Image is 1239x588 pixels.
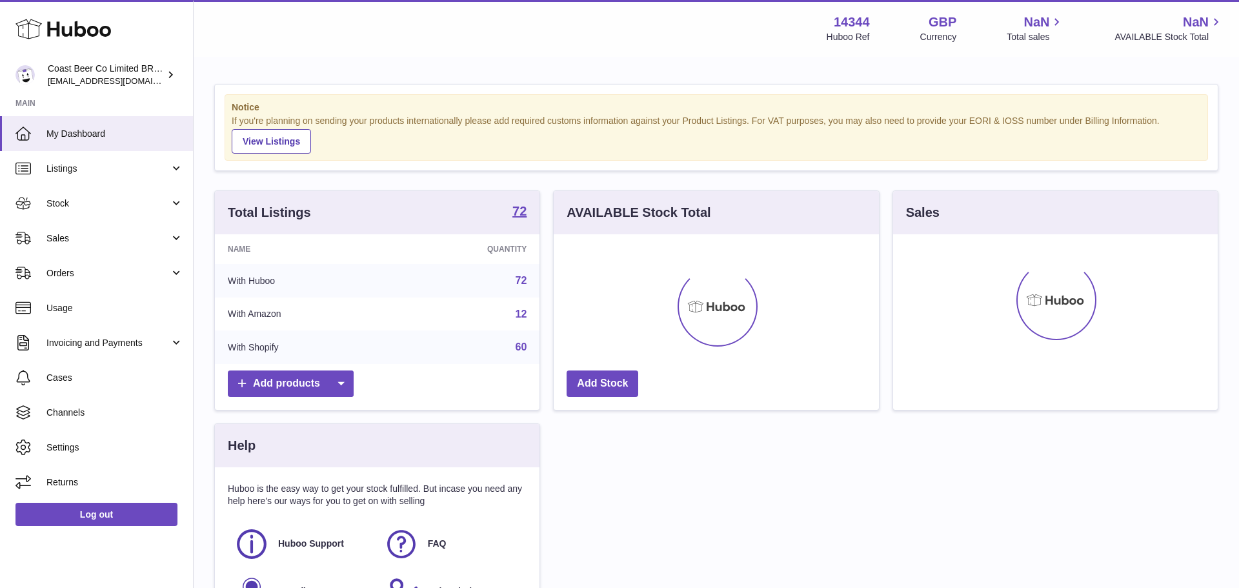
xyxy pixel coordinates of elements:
span: Settings [46,441,183,454]
th: Name [215,234,392,264]
a: View Listings [232,129,311,154]
a: 72 [512,205,527,220]
td: With Amazon [215,298,392,331]
h3: Total Listings [228,204,311,221]
span: [EMAIL_ADDRESS][DOMAIN_NAME] [48,76,190,86]
strong: 72 [512,205,527,218]
th: Quantity [392,234,539,264]
td: With Huboo [215,264,392,298]
a: Log out [15,503,177,526]
td: With Shopify [215,330,392,364]
span: Huboo Support [278,538,344,550]
a: Huboo Support [234,527,371,562]
span: Cases [46,372,183,384]
a: NaN Total sales [1007,14,1064,43]
a: 12 [516,309,527,319]
div: If you're planning on sending your products internationally please add required customs informati... [232,115,1201,154]
div: Huboo Ref [827,31,870,43]
strong: GBP [929,14,956,31]
a: 60 [516,341,527,352]
span: Listings [46,163,170,175]
span: Channels [46,407,183,419]
span: AVAILABLE Stock Total [1114,31,1224,43]
a: 72 [516,275,527,286]
a: NaN AVAILABLE Stock Total [1114,14,1224,43]
span: Stock [46,198,170,210]
span: FAQ [428,538,447,550]
h3: AVAILABLE Stock Total [567,204,710,221]
h3: Help [228,437,256,454]
span: Invoicing and Payments [46,337,170,349]
a: FAQ [384,527,521,562]
span: Total sales [1007,31,1064,43]
h3: Sales [906,204,940,221]
span: My Dashboard [46,128,183,140]
span: Returns [46,476,183,489]
a: Add Stock [567,370,638,397]
span: NaN [1183,14,1209,31]
div: Coast Beer Co Limited BRULO [48,63,164,87]
strong: Notice [232,101,1201,114]
p: Huboo is the easy way to get your stock fulfilled. But incase you need any help here's our ways f... [228,483,527,507]
span: Usage [46,302,183,314]
span: NaN [1023,14,1049,31]
span: Orders [46,267,170,279]
strong: 14344 [834,14,870,31]
a: Add products [228,370,354,397]
div: Currency [920,31,957,43]
span: Sales [46,232,170,245]
img: internalAdmin-14344@internal.huboo.com [15,65,35,85]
